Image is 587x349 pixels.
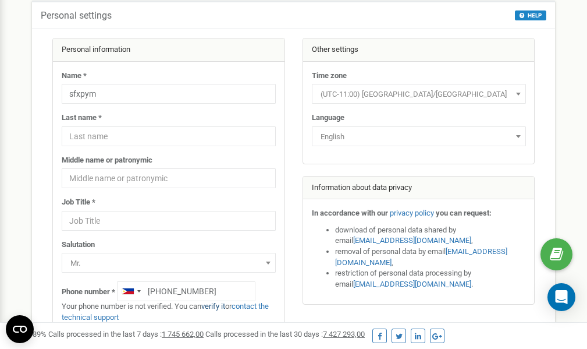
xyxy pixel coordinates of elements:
[335,246,526,268] li: removal of personal data by email ,
[118,282,144,301] div: Telephone country code
[62,239,95,251] label: Salutation
[62,211,276,231] input: Job Title
[62,126,276,146] input: Last name
[547,283,575,311] div: Open Intercom Messenger
[335,225,526,246] li: download of personal data shared by email ,
[205,330,365,339] span: Calls processed in the last 30 days :
[62,168,276,188] input: Middle name or patronymic
[62,287,115,298] label: Phone number *
[48,330,204,339] span: Calls processed in the last 7 days :
[353,236,471,245] a: [EMAIL_ADDRESS][DOMAIN_NAME]
[436,209,492,217] strong: you can request:
[66,255,272,272] span: Mr.
[162,330,204,339] u: 1 745 662,00
[41,10,112,21] h5: Personal settings
[353,280,471,288] a: [EMAIL_ADDRESS][DOMAIN_NAME]
[62,112,102,124] label: Last name *
[53,38,284,62] div: Personal information
[62,197,95,208] label: Job Title *
[323,330,365,339] u: 7 427 293,00
[201,302,225,311] a: verify it
[117,281,255,301] input: +1-800-555-55-55
[316,86,522,103] span: (UTC-11:00) Pacific/Midway
[62,301,276,323] p: Your phone number is not verified. You can or
[390,209,434,217] a: privacy policy
[316,129,522,145] span: English
[62,253,276,273] span: Mr.
[312,70,347,82] label: Time zone
[6,315,34,343] button: Open CMP widget
[312,112,344,124] label: Language
[335,268,526,290] li: restriction of personal data processing by email .
[515,10,546,20] button: HELP
[312,209,388,217] strong: In accordance with our
[62,84,276,104] input: Name
[62,70,87,82] label: Name *
[312,84,526,104] span: (UTC-11:00) Pacific/Midway
[62,155,152,166] label: Middle name or patronymic
[303,177,535,200] div: Information about data privacy
[303,38,535,62] div: Other settings
[62,302,269,322] a: contact the technical support
[335,247,507,267] a: [EMAIL_ADDRESS][DOMAIN_NAME]
[312,126,526,146] span: English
